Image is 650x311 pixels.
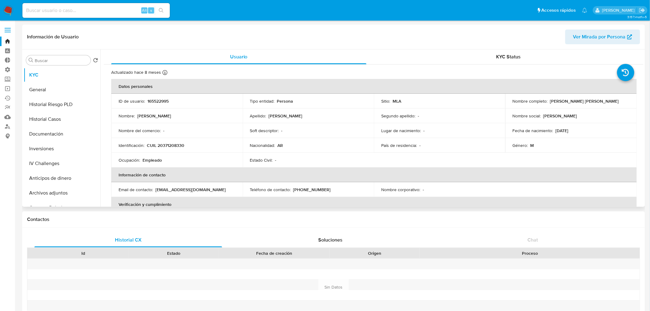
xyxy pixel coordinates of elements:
[531,143,534,148] p: M
[277,98,293,104] p: Persona
[119,187,153,192] p: Email de contacto :
[250,143,275,148] p: Nacionalidad :
[27,216,640,222] h1: Contactos
[155,6,167,15] button: search-icon
[119,98,145,104] p: ID de usuario :
[565,30,640,44] button: Ver Mirada por Persona
[639,7,645,14] a: Salir
[602,7,637,13] p: alan.sanchez@mercadolibre.com
[528,236,538,243] span: Chat
[419,143,421,148] p: -
[381,128,421,133] p: Lugar de nacimiento :
[111,79,637,94] th: Datos personales
[119,143,144,148] p: Identificación :
[24,127,100,141] button: Documentación
[550,98,619,104] p: [PERSON_NAME] [PERSON_NAME]
[393,98,401,104] p: MLA
[230,53,248,60] span: Usuario
[334,250,416,256] div: Origen
[496,53,521,60] span: KYC Status
[281,128,283,133] p: -
[582,8,587,13] a: Notificaciones
[42,250,124,256] div: Id
[543,113,577,119] p: [PERSON_NAME]
[424,250,636,256] div: Proceso
[423,187,424,192] p: -
[115,236,142,243] span: Historial CX
[24,112,100,127] button: Historial Casos
[269,113,303,119] p: [PERSON_NAME]
[423,128,425,133] p: -
[250,113,266,119] p: Apellido :
[513,98,548,104] p: Nombre completo :
[250,98,275,104] p: Tipo entidad :
[119,128,161,133] p: Nombre del comercio :
[119,113,135,119] p: Nombre :
[22,6,170,14] input: Buscar usuario o caso...
[143,157,162,163] p: Empleado
[111,197,637,212] th: Verificación y cumplimiento
[24,82,100,97] button: General
[381,98,390,104] p: Sitio :
[556,128,569,133] p: [DATE]
[250,187,291,192] p: Teléfono de contacto :
[223,250,325,256] div: Fecha de creación
[111,167,637,182] th: Información de contacto
[573,30,626,44] span: Ver Mirada por Persona
[293,187,331,192] p: [PHONE_NUMBER]
[29,58,33,63] button: Buscar
[319,236,343,243] span: Soluciones
[133,250,214,256] div: Estado
[381,143,417,148] p: País de residencia :
[35,58,88,63] input: Buscar
[381,113,415,119] p: Segundo apellido :
[278,143,283,148] p: AR
[111,69,161,75] p: Actualizado hace 8 meses
[24,68,100,82] button: KYC
[250,157,273,163] p: Estado Civil :
[137,113,171,119] p: [PERSON_NAME]
[513,143,528,148] p: Género :
[27,34,79,40] h1: Información de Usuario
[24,171,100,186] button: Anticipos de dinero
[250,128,279,133] p: Soft descriptor :
[24,200,100,215] button: Cruces y Relaciones
[542,7,576,14] span: Accesos rápidos
[513,113,541,119] p: Nombre social :
[163,128,164,133] p: -
[24,97,100,112] button: Historial Riesgo PLD
[150,7,152,13] span: s
[513,128,553,133] p: Fecha de nacimiento :
[119,157,140,163] p: Ocupación :
[142,7,147,13] span: Alt
[155,187,226,192] p: [EMAIL_ADDRESS][DOMAIN_NAME]
[418,113,419,119] p: -
[24,156,100,171] button: IV Challenges
[275,157,276,163] p: -
[24,186,100,200] button: Archivos adjuntos
[93,58,98,65] button: Volver al orden por defecto
[381,187,420,192] p: Nombre corporativo :
[147,98,169,104] p: 165522995
[24,141,100,156] button: Inversiones
[147,143,184,148] p: CUIL 20371208330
